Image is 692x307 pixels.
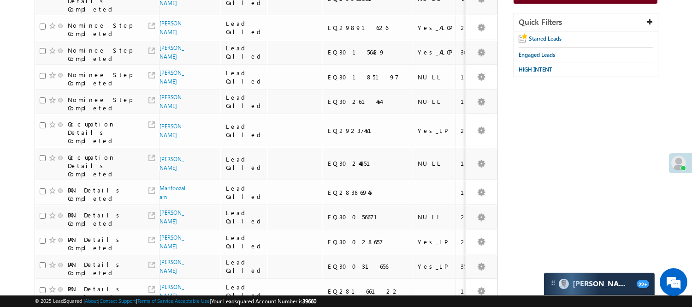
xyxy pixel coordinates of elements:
a: [PERSON_NAME] [160,234,184,250]
div: Nominee Step Completed [68,96,137,112]
span: Carter [573,279,632,288]
div: EQ30028657 [328,238,408,246]
div: Lead Called [226,234,264,250]
div: Nominee Step Completed [68,21,137,38]
div: Lead Called [226,93,264,110]
a: [PERSON_NAME] [160,259,184,274]
div: EQ30261454 [328,97,408,106]
div: Lead Called [226,283,264,300]
div: Yes_LP [418,262,451,271]
div: Yes_LP [418,238,451,246]
em: Start Chat [125,239,167,252]
a: [PERSON_NAME] [160,156,184,171]
div: 200 [461,238,495,246]
a: [PERSON_NAME] [160,69,184,85]
div: 250 [461,24,495,32]
div: Nominee Step Completed [68,46,137,63]
div: Yes_ALCP [418,24,451,32]
div: EQ30056671 [328,213,408,221]
div: Occupation Details Completed [68,120,137,145]
div: EQ28166122 [328,287,408,295]
div: 150 [461,159,495,168]
span: HIGH INTENT [519,66,552,73]
img: Carter [559,279,569,289]
div: 100 [461,73,495,81]
div: Lead Called [226,44,264,60]
a: Mahfoozalam [160,185,185,200]
img: carter-drag [550,279,557,287]
div: 200 [461,213,495,221]
img: d_60004797649_company_0_60004797649 [16,48,39,60]
div: EQ30244351 [328,159,408,168]
div: EQ28386945 [328,188,408,197]
div: 150 [461,188,495,197]
div: carter-dragCarter[PERSON_NAME]99+ [544,272,655,295]
div: Yes_LP [418,126,451,135]
div: Lead Called [226,122,264,139]
div: Yes_ALCP [418,48,451,56]
div: NULL [418,73,451,81]
div: Lead Called [226,184,264,201]
div: NULL [418,159,451,168]
div: PAN Details Completed [68,260,137,277]
span: © 2025 LeadSquared | | | | | [35,297,316,306]
div: EQ29891626 [328,24,408,32]
a: [PERSON_NAME] [160,283,184,299]
div: Quick Filters [514,13,658,31]
div: Lead Called [226,19,264,36]
div: EQ30156429 [328,48,408,56]
span: 39660 [302,298,316,305]
div: Lead Called [226,69,264,85]
a: [PERSON_NAME] [160,209,184,225]
div: Lead Called [226,155,264,172]
textarea: Type your message and hit 'Enter' [12,85,168,232]
div: PAN Details Completed [68,186,137,203]
a: [PERSON_NAME] [160,44,184,60]
div: NULL [418,213,451,221]
div: PAN Details Completed [68,211,137,228]
a: About [85,298,98,304]
div: Lead Called [226,209,264,225]
span: Starred Leads [529,35,562,42]
div: Nominee Step Completed [68,71,137,87]
div: Occupation Details Completed [68,153,137,178]
div: EQ30185197 [328,73,408,81]
div: 250 [461,126,495,135]
a: [PERSON_NAME] [160,123,184,138]
div: NULL [418,97,451,106]
span: Engaged Leads [519,51,555,58]
a: [PERSON_NAME] [160,94,184,109]
div: Minimize live chat window [151,5,173,27]
div: Lead Called [226,258,264,275]
span: Your Leadsquared Account Number is [211,298,316,305]
div: PAN Details Completed [68,285,137,301]
div: EQ29237451 [328,126,408,135]
a: [PERSON_NAME] [160,20,184,36]
div: 100 [461,287,495,295]
a: Contact Support [100,298,136,304]
div: 300 [461,48,495,56]
a: Terms of Service [137,298,173,304]
div: Chat with us now [48,48,155,60]
div: 100 [461,97,495,106]
div: PAN Details Completed [68,235,137,252]
div: 350 [461,262,495,271]
div: EQ30031656 [328,262,408,271]
a: Acceptable Use [175,298,210,304]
